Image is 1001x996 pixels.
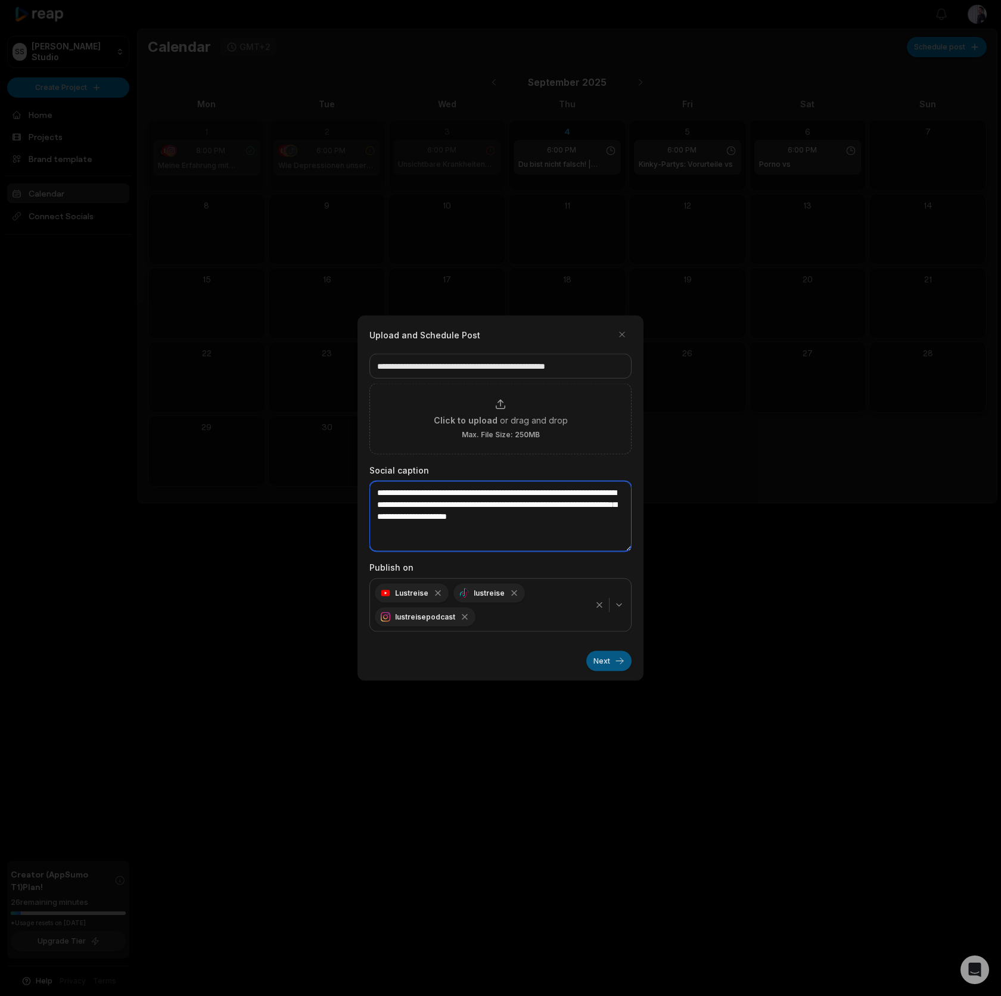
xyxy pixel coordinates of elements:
[586,651,632,671] button: Next
[434,414,498,427] span: Click to upload
[462,430,540,440] span: Max. File Size: 250MB
[500,414,568,427] span: or drag and drop
[369,561,632,574] label: Publish on
[369,578,632,632] button: Lustreiselustreiselustreisepodcast
[453,584,525,603] div: lustreise
[375,608,475,627] div: lustreisepodcast
[369,328,480,341] h2: Upload and Schedule Post
[369,464,632,477] label: Social caption
[375,584,449,603] div: Lustreise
